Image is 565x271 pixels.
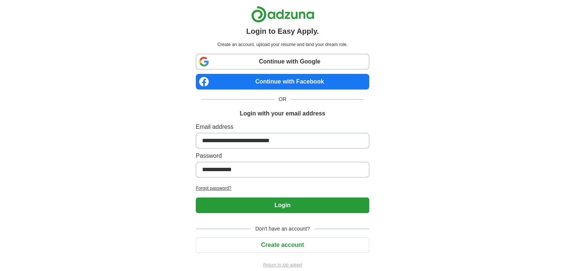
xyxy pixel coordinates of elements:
button: Login [196,197,369,213]
a: Continue with Facebook [196,74,369,89]
a: Create account [196,242,369,248]
a: Return to job advert [196,262,369,268]
span: Don't have an account? [251,225,314,233]
h1: Login to Easy Apply. [246,26,319,37]
a: Forgot password? [196,185,369,192]
p: Create an account, upload your resume and land your dream role. [197,41,368,48]
label: Email address [196,123,369,131]
h1: Login with your email address [240,109,325,118]
span: OR [274,95,291,103]
a: Continue with Google [196,54,369,69]
img: Adzuna logo [251,6,314,23]
label: Password [196,151,369,160]
button: Create account [196,237,369,253]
